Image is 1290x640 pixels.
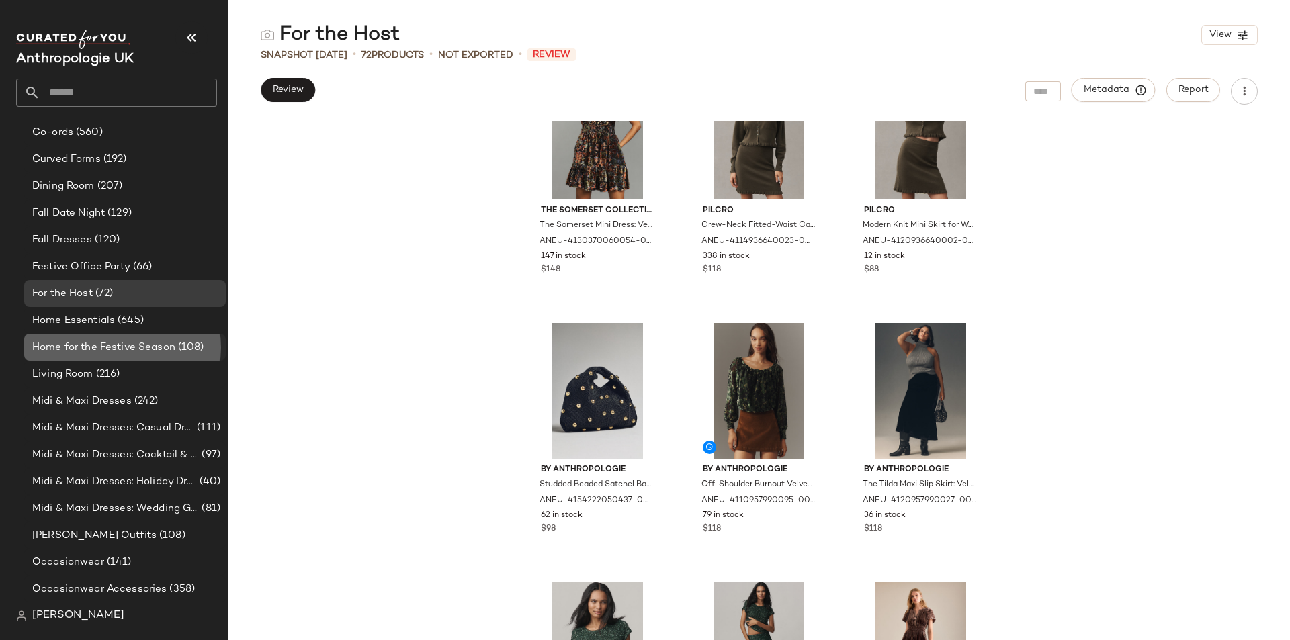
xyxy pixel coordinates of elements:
[1166,78,1220,102] button: Report
[167,582,195,597] span: (358)
[703,523,721,535] span: $118
[32,528,157,543] span: [PERSON_NAME] Outfits
[92,232,120,248] span: (120)
[530,323,665,459] img: 102422953_001_b
[32,313,115,328] span: Home Essentials
[261,78,315,102] button: Review
[519,47,522,63] span: •
[429,47,433,63] span: •
[864,250,905,263] span: 12 in stock
[540,220,653,232] span: The Somerset Mini Dress: Velvet Edition for Women, Nylon/Viscose/Modal, Size Medium by Anthropologie
[1201,25,1258,45] button: View
[703,205,816,217] span: Pilcro
[197,474,220,490] span: (40)
[864,510,906,522] span: 36 in stock
[540,495,653,507] span: ANEU-4154222050437-000-001
[692,323,827,459] img: 4110957990095_525_b
[16,610,27,621] img: svg%3e
[32,394,132,409] span: Midi & Maxi Dresses
[438,48,513,62] span: Not Exported
[32,608,124,624] span: [PERSON_NAME]
[864,464,978,476] span: By Anthropologie
[703,510,744,522] span: 79 in stock
[703,264,721,276] span: $118
[1178,85,1209,95] span: Report
[1072,78,1156,102] button: Metadata
[115,313,144,328] span: (645)
[1209,30,1232,40] span: View
[32,232,92,248] span: Fall Dresses
[272,85,304,95] span: Review
[541,205,654,217] span: The Somerset Collection by Anthropologie
[93,367,120,382] span: (216)
[541,464,654,476] span: By Anthropologie
[32,179,95,194] span: Dining Room
[32,555,104,570] span: Occasionwear
[199,447,220,463] span: (97)
[32,205,105,221] span: Fall Date Night
[540,479,653,491] span: Studded Beaded Satchel Bag for Women in Black, Cotton/Glass/Iron by Anthropologie
[540,236,653,248] span: ANEU-4130370060054-000-009
[199,501,220,516] span: (81)
[32,340,175,355] span: Home for the Festive Season
[32,474,197,490] span: Midi & Maxi Dresses: Holiday Dresses
[261,21,400,48] div: For the Host
[73,125,103,140] span: (560)
[32,367,93,382] span: Living Room
[32,582,167,597] span: Occasionwear Accessories
[101,152,127,167] span: (192)
[32,125,73,140] span: Co-ords
[32,286,93,302] span: For the Host
[261,28,274,42] img: svg%3e
[32,447,199,463] span: Midi & Maxi Dresses: Cocktail & Party
[16,30,130,49] img: cfy_white_logo.C9jOOHJF.svg
[261,48,347,62] span: Snapshot [DATE]
[863,236,976,248] span: ANEU-4120936640002-000-230
[701,479,815,491] span: Off-Shoulder Burnout Velvet Blouse for Women, Nylon/Viscose, Size S Petite by Anthropologie
[541,250,586,263] span: 147 in stock
[157,528,185,543] span: (108)
[541,523,556,535] span: $98
[701,220,815,232] span: Crew-Neck Fitted-Waist Cardigan in Green, Polyester/Polyamide/Viscose, Size Large by Pilcro at An...
[194,420,220,436] span: (111)
[93,286,114,302] span: (72)
[541,510,583,522] span: 62 in stock
[16,52,134,66] span: Current Company Name
[32,501,199,516] span: Midi & Maxi Dresses: Wedding Guest Dresses
[32,152,101,167] span: Curved Forms
[863,479,976,491] span: The Tilda Maxi Slip Skirt: Velvet Edition for Women in Black, Nylon/Viscose, Size XS by Anthropol...
[541,264,560,276] span: $148
[864,523,882,535] span: $118
[864,205,978,217] span: Pilcro
[95,179,123,194] span: (207)
[175,340,204,355] span: (108)
[104,555,132,570] span: (141)
[703,250,750,263] span: 338 in stock
[361,50,372,60] span: 72
[32,420,194,436] span: Midi & Maxi Dresses: Casual Dresses
[130,259,153,275] span: (66)
[703,464,816,476] span: By Anthropologie
[863,220,976,232] span: Modern Knit Mini Skirt for Women in Green, Polyester/Polyamide/Viscose, Size Large by Pilcro at A...
[701,236,815,248] span: ANEU-4114936640023-000-230
[1083,84,1144,96] span: Metadata
[527,48,576,61] span: Review
[863,495,976,507] span: ANEU-4120957990027-001-001
[853,323,988,459] img: 4120957990027_001_c
[701,495,815,507] span: ANEU-4110957990095-000-525
[132,394,159,409] span: (242)
[361,48,424,62] div: Products
[864,264,879,276] span: $88
[32,259,130,275] span: Festive Office Party
[105,205,132,221] span: (129)
[353,47,356,63] span: •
